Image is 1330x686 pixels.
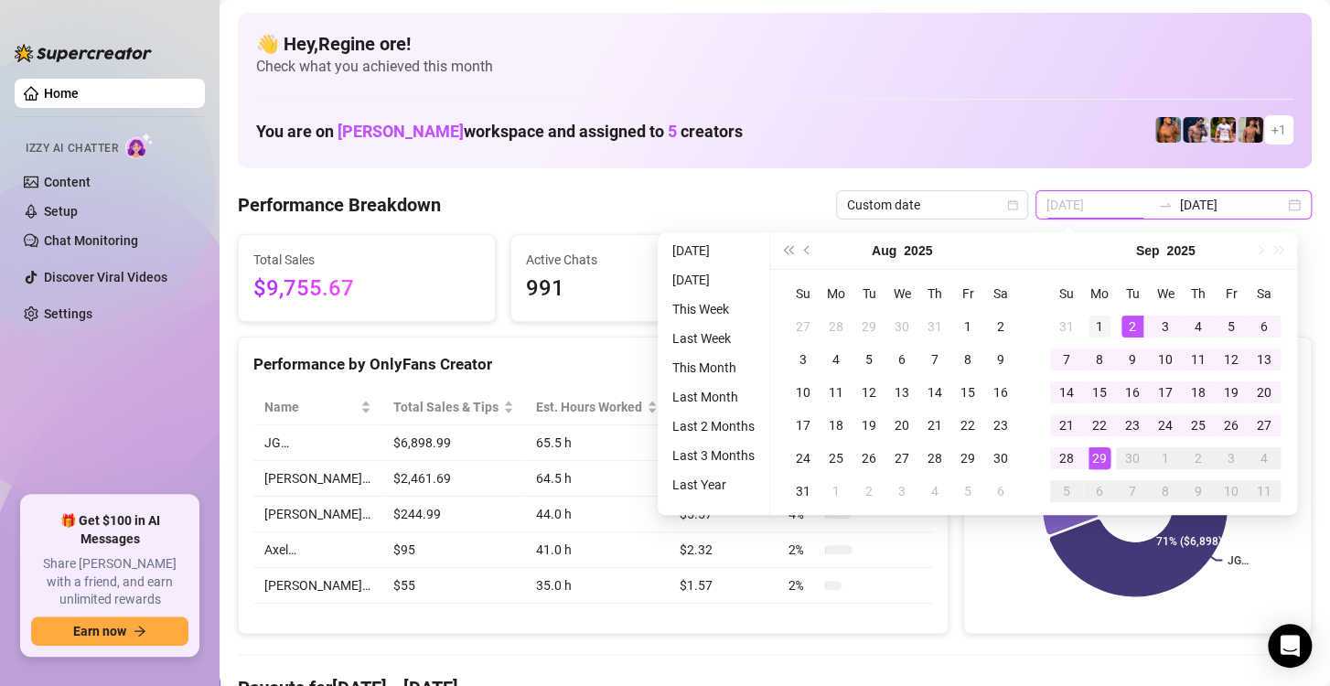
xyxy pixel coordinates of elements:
[1187,348,1209,370] div: 11
[1116,343,1149,376] td: 2025-09-09
[957,447,979,469] div: 29
[665,415,762,437] li: Last 2 Months
[984,376,1017,409] td: 2025-08-16
[1056,414,1078,436] div: 21
[885,409,918,442] td: 2025-08-20
[253,532,382,568] td: Axel…
[26,140,118,157] span: Izzy AI Chatter
[820,343,853,376] td: 2025-08-04
[990,447,1012,469] div: 30
[951,376,984,409] td: 2025-08-15
[1182,475,1215,508] td: 2025-10-09
[1183,117,1208,143] img: Axel
[338,122,464,141] span: [PERSON_NAME]
[665,386,762,408] li: Last Month
[1116,442,1149,475] td: 2025-09-30
[792,316,814,338] div: 27
[858,316,880,338] div: 29
[665,298,762,320] li: This Week
[787,343,820,376] td: 2025-08-03
[1056,480,1078,502] div: 5
[1149,310,1182,343] td: 2025-09-03
[1089,381,1110,403] div: 15
[924,480,946,502] div: 4
[984,343,1017,376] td: 2025-08-09
[990,348,1012,370] div: 9
[1050,310,1083,343] td: 2025-08-31
[792,414,814,436] div: 17
[1253,348,1275,370] div: 13
[1121,316,1143,338] div: 2
[525,497,669,532] td: 44.0 h
[924,316,946,338] div: 31
[382,390,525,425] th: Total Sales & Tips
[525,568,669,604] td: 35.0 h
[668,122,677,141] span: 5
[382,497,525,532] td: $244.99
[990,381,1012,403] div: 16
[853,343,885,376] td: 2025-08-05
[125,133,154,159] img: AI Chatter
[1149,343,1182,376] td: 2025-09-10
[1268,624,1312,668] div: Open Intercom Messenger
[1180,195,1284,215] input: End date
[382,568,525,604] td: $55
[44,306,92,321] a: Settings
[1248,442,1281,475] td: 2025-10-04
[253,461,382,497] td: [PERSON_NAME]…
[891,447,913,469] div: 27
[253,390,382,425] th: Name
[1149,475,1182,508] td: 2025-10-08
[1182,442,1215,475] td: 2025-10-02
[1121,447,1143,469] div: 30
[525,461,669,497] td: 64.5 h
[984,277,1017,310] th: Sa
[1046,195,1151,215] input: Start date
[1116,376,1149,409] td: 2025-09-16
[31,555,188,609] span: Share [PERSON_NAME] with a friend, and earn unlimited rewards
[1121,480,1143,502] div: 7
[1187,480,1209,502] div: 9
[15,44,152,62] img: logo-BBDzfeDw.svg
[1248,310,1281,343] td: 2025-09-06
[885,475,918,508] td: 2025-09-03
[957,348,979,370] div: 8
[536,397,643,417] div: Est. Hours Worked
[792,348,814,370] div: 3
[990,316,1012,338] div: 2
[1154,348,1176,370] div: 10
[820,376,853,409] td: 2025-08-11
[853,409,885,442] td: 2025-08-19
[1007,199,1018,210] span: calendar
[820,310,853,343] td: 2025-07-28
[1056,348,1078,370] div: 7
[1253,480,1275,502] div: 11
[891,480,913,502] div: 3
[787,376,820,409] td: 2025-08-10
[256,31,1293,57] h4: 👋 Hey, Regine ore !
[778,232,798,269] button: Last year (Control + left)
[792,480,814,502] div: 31
[891,414,913,436] div: 20
[1121,381,1143,403] div: 16
[904,232,932,269] button: Choose a year
[525,425,669,461] td: 65.5 h
[1166,232,1195,269] button: Choose a year
[1149,376,1182,409] td: 2025-09-17
[918,376,951,409] td: 2025-08-14
[1083,376,1116,409] td: 2025-09-15
[31,512,188,548] span: 🎁 Get $100 in AI Messages
[1083,409,1116,442] td: 2025-09-22
[951,409,984,442] td: 2025-08-22
[1083,343,1116,376] td: 2025-09-08
[1220,414,1242,436] div: 26
[1220,316,1242,338] div: 5
[1050,442,1083,475] td: 2025-09-28
[1149,409,1182,442] td: 2025-09-24
[820,475,853,508] td: 2025-09-01
[872,232,896,269] button: Choose a month
[891,348,913,370] div: 6
[1253,381,1275,403] div: 20
[924,348,946,370] div: 7
[256,122,743,142] h1: You are on workspace and assigned to creators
